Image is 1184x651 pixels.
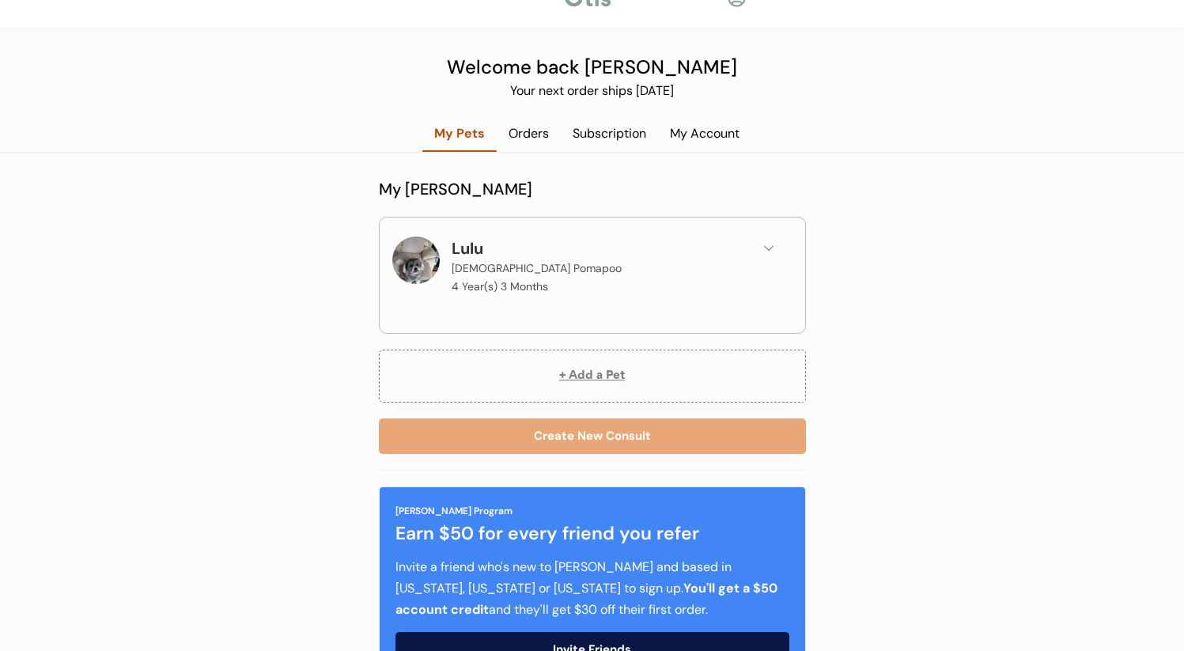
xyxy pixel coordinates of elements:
[395,504,513,518] div: [PERSON_NAME] Program
[452,281,548,292] p: 4 Year(s) 3 Months
[379,177,806,201] div: My [PERSON_NAME]
[379,350,806,403] button: + Add a Pet
[379,418,806,454] button: Create New Consult
[438,53,747,81] div: Welcome back [PERSON_NAME]
[497,125,561,142] div: Orders
[452,260,622,277] div: [DEMOGRAPHIC_DATA] Pomapoo
[395,520,789,547] div: Earn $50 for every friend you refer
[561,125,658,142] div: Subscription
[658,125,751,142] div: My Account
[422,125,497,142] div: My Pets
[395,556,789,621] div: Invite a friend who's new to [PERSON_NAME] and based in [US_STATE], [US_STATE] or [US_STATE] to s...
[438,81,747,105] div: Your next order ships [DATE]
[395,580,781,618] strong: You'll get a $50 account credit
[452,237,511,260] div: Lulu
